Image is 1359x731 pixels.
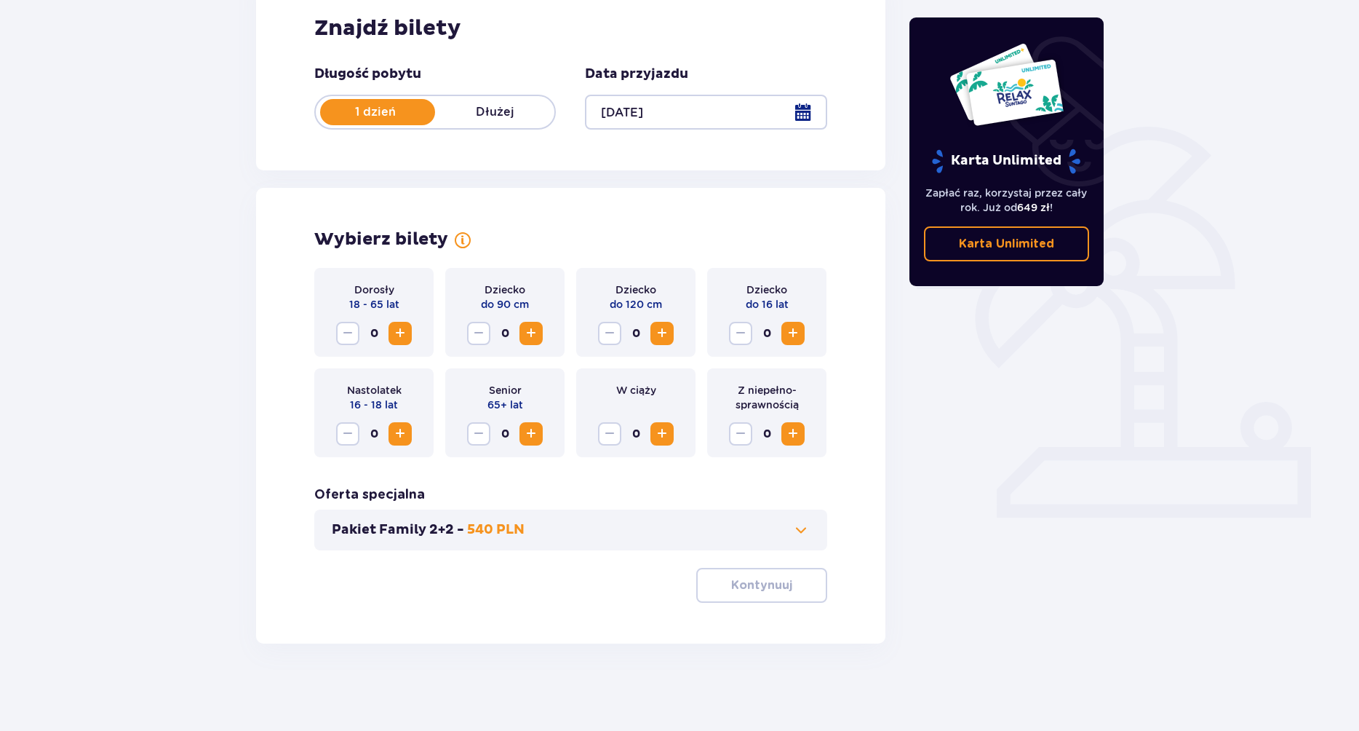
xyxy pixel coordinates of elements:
span: 649 zł [1017,202,1050,213]
button: Decrease [336,422,359,446]
span: 0 [624,422,647,446]
button: Increase [650,322,674,345]
p: Karta Unlimited [930,149,1082,174]
p: do 16 lat [746,297,789,312]
p: Pakiet Family 2+2 - [332,521,464,539]
button: Decrease [598,422,621,446]
button: Pakiet Family 2+2 -540 PLN [332,521,810,539]
p: Długość pobytu [314,66,421,83]
h2: Znajdź bilety [314,15,827,42]
p: Nastolatek [347,383,402,398]
span: 0 [755,322,778,345]
button: Increase [519,322,543,345]
p: W ciąży [616,383,656,398]
button: Increase [781,322,805,345]
button: Decrease [598,322,621,345]
button: Increase [781,422,805,446]
button: Decrease [467,422,490,446]
span: 0 [362,322,386,345]
button: Increase [519,422,543,446]
span: 0 [362,422,386,446]
span: 0 [755,422,778,446]
span: 0 [493,322,517,345]
p: 540 PLN [467,521,525,539]
p: Oferta specjalna [314,486,425,504]
button: Decrease [336,322,359,345]
p: do 120 cm [610,297,662,312]
button: Kontynuuj [696,568,827,603]
button: Decrease [729,422,752,446]
p: Data przyjazdu [585,66,688,83]
p: Z niepełno­sprawnością [719,383,815,412]
p: Dziecko [615,282,656,297]
p: Zapłać raz, korzystaj przez cały rok. Już od ! [924,186,1090,215]
p: 16 - 18 lat [350,398,398,412]
button: Decrease [467,322,490,345]
p: do 90 cm [481,297,529,312]
p: Senior [489,383,522,398]
p: Karta Unlimited [959,236,1054,252]
span: 0 [493,422,517,446]
p: Dziecko [485,282,525,297]
button: Decrease [729,322,752,345]
p: Dłużej [435,104,554,120]
p: 1 dzień [316,104,435,120]
button: Increase [388,422,412,446]
button: Increase [650,422,674,446]
p: 65+ lat [487,398,523,412]
p: 18 - 65 lat [349,297,399,312]
p: Dziecko [746,282,787,297]
p: Wybierz bilety [314,229,448,250]
p: Kontynuuj [731,577,792,593]
button: Increase [388,322,412,345]
p: Dorosły [354,282,394,297]
a: Karta Unlimited [924,226,1090,261]
span: 0 [624,322,647,345]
